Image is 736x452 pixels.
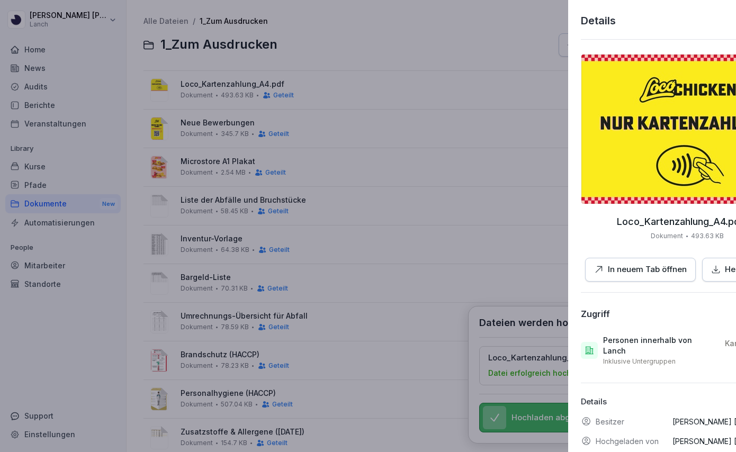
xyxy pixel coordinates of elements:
[596,436,659,447] p: Hochgeladen von
[603,335,716,356] p: Personen innerhalb von Lanch
[585,258,695,282] button: In neuem Tab öffnen
[581,309,610,319] div: Zugriff
[607,264,686,276] p: In neuem Tab öffnen
[690,231,723,241] p: 493.63 KB
[581,13,616,29] p: Details
[650,231,683,241] p: Dokument
[596,416,624,427] p: Besitzer
[603,357,676,366] p: Inklusive Untergruppen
